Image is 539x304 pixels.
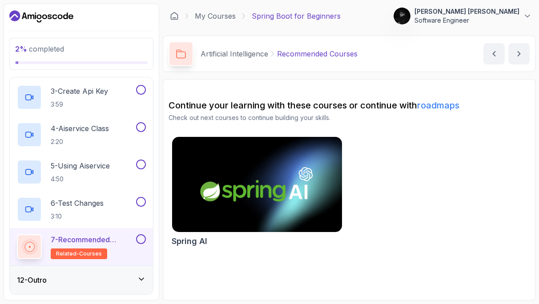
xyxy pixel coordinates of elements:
[414,16,519,25] p: Software Engineer
[51,137,109,146] p: 2:20
[17,122,146,147] button: 4-Aiservice Class2:20
[17,234,146,259] button: 7-Recommended Coursesrelated-courses
[17,160,146,184] button: 5-Using Aiservice4:50
[17,85,146,110] button: 3-Create Api Key3:59
[417,100,459,111] a: roadmaps
[10,266,153,294] button: 12-Outro
[201,48,268,59] p: Artificial Intelligence
[51,198,104,208] p: 6 - Test Changes
[508,43,530,64] button: next content
[51,123,109,134] p: 4 - Aiservice Class
[414,7,519,16] p: [PERSON_NAME] [PERSON_NAME]
[15,44,64,53] span: completed
[170,12,179,20] a: Dashboard
[172,235,207,248] h2: Spring AI
[394,8,410,24] img: user profile image
[277,48,358,59] p: Recommended Courses
[9,9,73,24] a: Dashboard
[17,275,47,285] h3: 12 - Outro
[51,160,110,171] p: 5 - Using Aiservice
[51,100,108,109] p: 3:59
[51,234,134,245] p: 7 - Recommended Courses
[15,44,27,53] span: 2 %
[252,11,341,21] p: Spring Boot for Beginners
[172,136,342,248] a: Spring AI cardSpring AI
[483,43,505,64] button: previous content
[169,99,530,112] h2: Continue your learning with these courses or continue with
[168,135,346,235] img: Spring AI card
[51,86,108,96] p: 3 - Create Api Key
[17,197,146,222] button: 6-Test Changes3:10
[51,212,104,221] p: 3:10
[169,113,530,122] p: Check out next courses to continue building your skills.
[195,11,236,21] a: My Courses
[393,7,532,25] button: user profile image[PERSON_NAME] [PERSON_NAME]Software Engineer
[51,175,110,184] p: 4:50
[56,250,102,257] span: related-courses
